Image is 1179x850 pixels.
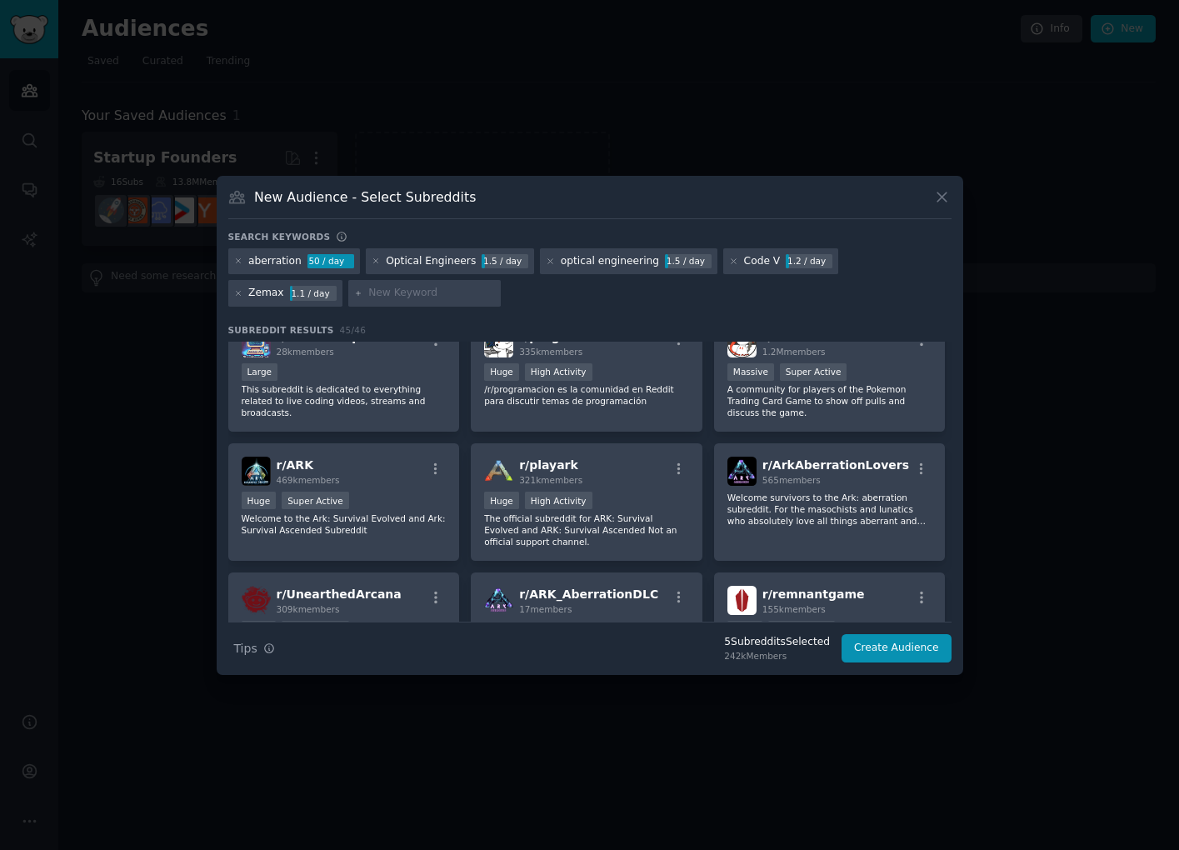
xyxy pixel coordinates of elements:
[340,325,367,335] span: 45 / 46
[290,286,337,301] div: 1.1 / day
[727,621,762,638] div: Huge
[786,254,832,269] div: 1.2 / day
[242,586,271,615] img: UnearthedArcana
[242,383,447,418] p: This subreddit is dedicated to everything related to live coding videos, streams and broadcasts.
[484,363,519,381] div: Huge
[248,254,302,269] div: aberration
[519,604,572,614] span: 17 members
[780,363,847,381] div: Super Active
[724,635,830,650] div: 5 Subreddit s Selected
[228,231,331,242] h3: Search keywords
[484,586,513,615] img: ARK_AberrationDLC
[484,492,519,509] div: Huge
[242,457,271,486] img: ARK
[762,347,826,357] span: 1.2M members
[665,254,712,269] div: 1.5 / day
[307,254,354,269] div: 50 / day
[762,604,826,614] span: 155k members
[519,458,578,472] span: r/ playark
[228,324,334,336] span: Subreddit Results
[842,634,952,662] button: Create Audience
[368,286,495,301] input: New Keyword
[484,621,689,644] p: This is not the official Ark Aberration subreddit. This subreddit is for all ark editions.
[727,383,932,418] p: A community for players of the Pokemon Trading Card Game to show off pulls and discuss the game.
[762,458,909,472] span: r/ ArkAberrationLovers
[525,363,592,381] div: High Activity
[282,492,349,509] div: Super Active
[519,587,658,601] span: r/ ARK_AberrationDLC
[762,475,821,485] span: 565 members
[727,492,932,527] p: Welcome survivors to the Ark: aberration subreddit. For the masochists and lunatics who absolutel...
[234,640,257,657] span: Tips
[482,254,528,269] div: 1.5 / day
[248,286,284,301] div: Zemax
[744,254,781,269] div: Code V
[561,254,659,269] div: optical engineering
[727,363,774,381] div: Massive
[277,347,334,357] span: 28k members
[277,458,314,472] span: r/ ARK
[484,457,513,486] img: playark
[242,512,447,536] p: Welcome to the Ark: Survival Evolved and Ark: Survival Ascended Subreddit
[282,621,349,638] div: High Activity
[484,383,689,407] p: /r/programacion es la comunidad en Reddit para discutir temas de programación
[228,634,281,663] button: Tips
[762,587,865,601] span: r/ remnantgame
[242,621,277,638] div: Huge
[242,328,271,357] img: WatchPeopleCode
[242,363,278,381] div: Large
[768,621,836,638] div: High Activity
[727,586,757,615] img: remnantgame
[242,492,277,509] div: Huge
[277,587,402,601] span: r/ UnearthedArcana
[519,347,582,357] span: 335k members
[484,512,689,547] p: The official subreddit for ARK: Survival Evolved and ARK: Survival Ascended Not an official suppo...
[277,604,340,614] span: 309k members
[724,650,830,662] div: 242k Members
[386,254,476,269] div: Optical Engineers
[254,188,476,206] h3: New Audience - Select Subreddits
[525,492,592,509] div: High Activity
[727,457,757,486] img: ArkAberrationLovers
[519,475,582,485] span: 321k members
[484,328,513,357] img: programacion
[277,475,340,485] span: 469k members
[727,328,757,357] img: PokemonTCG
